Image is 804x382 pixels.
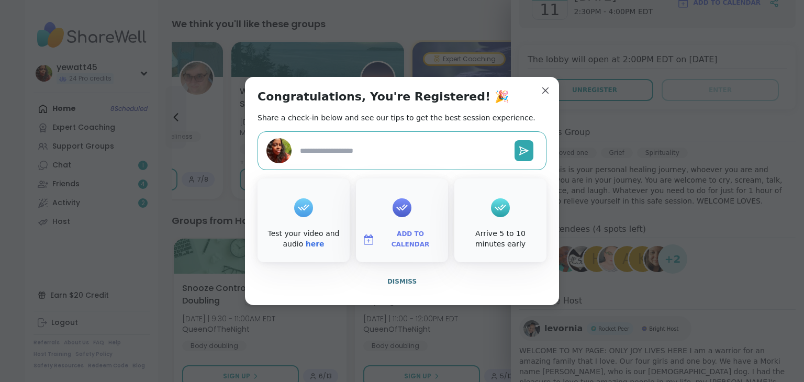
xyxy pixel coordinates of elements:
div: Test your video and audio [260,229,348,249]
h2: Share a check-in below and see our tips to get the best session experience. [258,113,535,123]
img: yewatt45 [266,138,292,163]
button: Add to Calendar [358,229,446,251]
img: ShareWell Logomark [362,233,375,246]
a: here [306,240,325,248]
button: Dismiss [258,271,546,293]
span: Add to Calendar [379,229,442,250]
h1: Congratulations, You're Registered! 🎉 [258,89,509,104]
span: Dismiss [387,278,417,285]
div: Arrive 5 to 10 minutes early [456,229,544,249]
